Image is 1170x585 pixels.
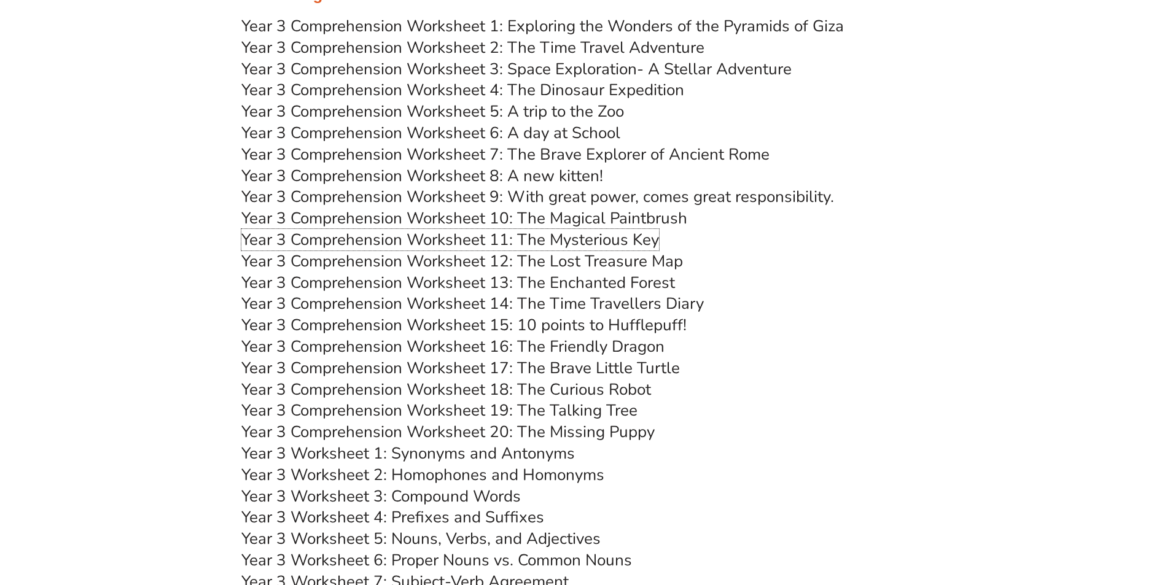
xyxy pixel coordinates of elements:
a: Year 3 Comprehension Worksheet 13: The Enchanted Forest [241,272,675,293]
a: Year 3 Worksheet 1: Synonyms and Antonyms [241,443,575,464]
a: Year 3 Comprehension Worksheet 5: A trip to the Zoo [241,101,624,122]
a: Year 3 Comprehension Worksheet 15: 10 points to Hufflepuff! [241,314,687,336]
a: Year 3 Comprehension Worksheet 16: The Friendly Dragon [241,336,665,357]
a: Year 3 Comprehension Worksheet 10: The Magical Paintbrush [241,207,687,229]
a: Year 3 Comprehension Worksheet 18: The Curious Robot [241,379,651,400]
a: Year 3 Comprehension Worksheet 9: With great power, comes great responsibility. [241,186,834,207]
a: Year 3 Comprehension Worksheet 20: The Missing Puppy [241,421,655,443]
a: Year 3 Comprehension Worksheet 12: The Lost Treasure Map [241,250,683,272]
a: Year 3 Comprehension Worksheet 8: A new kitten! [241,165,603,187]
a: Year 3 Comprehension Worksheet 2: The Time Travel Adventure [241,37,704,58]
a: Year 3 Comprehension Worksheet 17: The Brave Little Turtle [241,357,680,379]
a: Year 3 Worksheet 3: Compound Words [241,486,521,507]
a: Year 3 Worksheet 5: Nouns, Verbs, and Adjectives [241,528,601,549]
a: Year 3 Worksheet 6: Proper Nouns vs. Common Nouns [241,549,632,571]
a: Year 3 Comprehension Worksheet 1: Exploring the Wonders of the Pyramids of Giza [241,15,844,37]
a: Year 3 Comprehension Worksheet 11: The Mysterious Key [241,229,659,250]
a: Year 3 Comprehension Worksheet 7: The Brave Explorer of Ancient Rome [241,144,770,165]
a: Year 3 Worksheet 2: Homophones and Homonyms [241,464,604,486]
a: Year 3 Comprehension Worksheet 19: The Talking Tree [241,400,638,421]
a: Year 3 Worksheet 4: Prefixes and Suffixes [241,506,544,528]
a: Year 3 Comprehension Worksheet 3: Space Exploration- A Stellar Adventure [241,58,792,80]
iframe: Chat Widget [965,446,1170,585]
a: Year 3 Comprehension Worksheet 14: The Time Travellers Diary [241,293,704,314]
a: Year 3 Comprehension Worksheet 4: The Dinosaur Expedition [241,79,684,101]
a: Year 3 Comprehension Worksheet 6: A day at School [241,122,620,144]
